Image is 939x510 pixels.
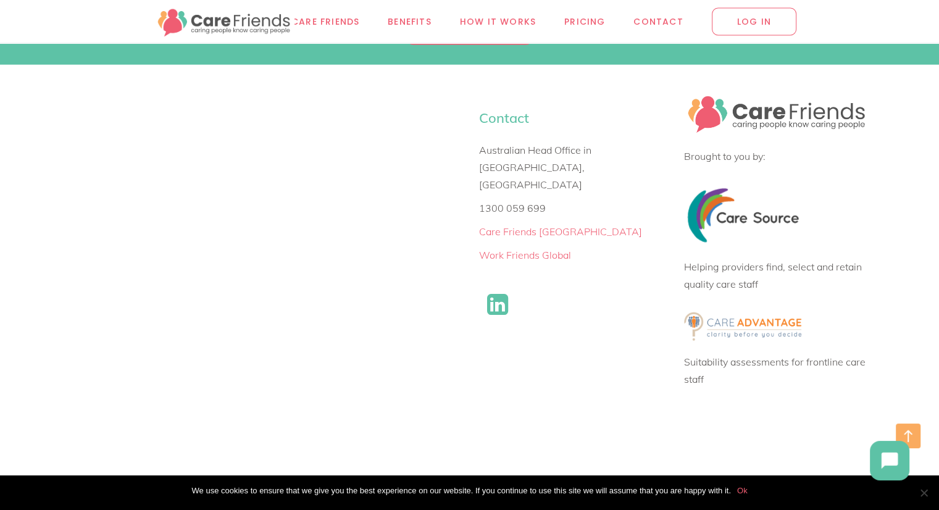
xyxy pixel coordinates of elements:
p: Helping providers find, select and retain quality care staff [684,258,871,293]
a: Ok [737,485,748,497]
span: We use cookies to ensure that we give you the best experience on our website. If you continue to ... [191,485,730,497]
p: ©2025 Care Friends Ltd [69,474,871,508]
a: Join us on LinkedIn [480,288,515,322]
h4: Contact [479,109,666,128]
span: LOG IN [712,7,796,35]
span: No [917,487,930,499]
iframe: Chatbot [858,428,922,493]
span: Pricing [564,14,605,28]
span: Contact [633,14,683,28]
span: How it works [460,14,536,28]
iframe: Web Forms [69,90,441,446]
p: Suitability assessments for frontline care staff [684,353,871,388]
p: 1300 059 699 [479,199,666,217]
a: Care Friends [GEOGRAPHIC_DATA] [479,225,642,238]
p: Brought to you by: [684,148,871,165]
a: Work Friends Global [479,249,571,261]
span: Benefits [388,14,432,28]
p: Australian Head Office in [GEOGRAPHIC_DATA], [GEOGRAPHIC_DATA] [479,141,666,193]
span: Why Care Friends [266,14,359,28]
